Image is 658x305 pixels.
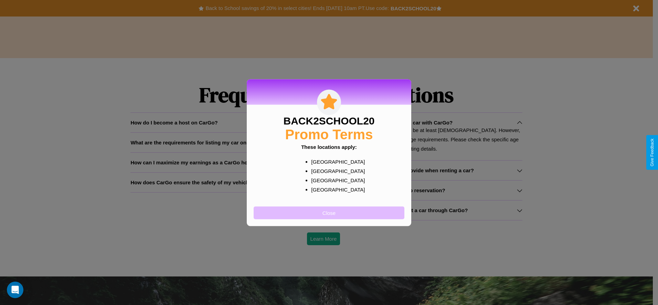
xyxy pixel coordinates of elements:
div: Open Intercom Messenger [7,282,23,298]
h2: Promo Terms [285,127,373,142]
b: These locations apply: [301,144,357,150]
p: [GEOGRAPHIC_DATA] [311,157,360,166]
p: [GEOGRAPHIC_DATA] [311,166,360,175]
button: Close [254,206,404,219]
p: [GEOGRAPHIC_DATA] [311,185,360,194]
h3: BACK2SCHOOL20 [283,115,374,127]
div: Give Feedback [650,139,655,166]
p: [GEOGRAPHIC_DATA] [311,175,360,185]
